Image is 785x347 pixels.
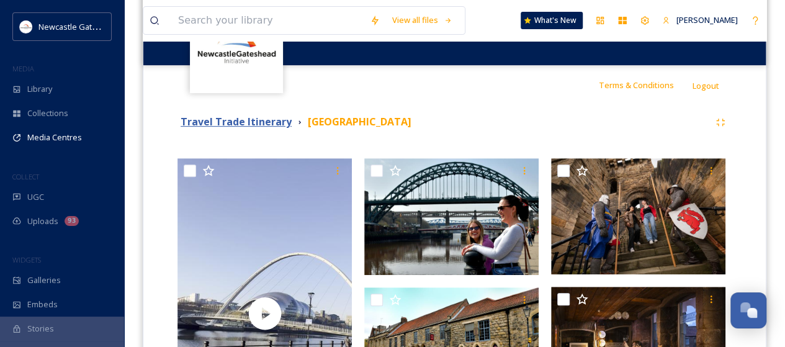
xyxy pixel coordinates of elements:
[730,292,766,328] button: Open Chat
[20,20,32,33] img: DqD9wEUd_400x400.jpg
[27,323,54,335] span: Stories
[12,172,39,181] span: COLLECT
[676,14,738,25] span: [PERSON_NAME]
[181,115,292,128] strong: Travel Trade Itinerary
[364,158,539,275] img: NGI, Visit England (36).jpg
[521,12,583,29] a: What's New
[27,215,58,227] span: Uploads
[12,255,41,264] span: WIDGETS
[551,158,725,274] img: TBP_5105 (4).jpg
[65,216,79,226] div: 93
[599,79,674,91] span: Terms & Conditions
[172,7,364,34] input: Search your library
[599,78,693,92] a: Terms & Conditions
[27,83,52,95] span: Library
[27,274,61,286] span: Galleries
[27,191,44,203] span: UGC
[656,8,744,32] a: [PERSON_NAME]
[27,107,68,119] span: Collections
[693,80,719,91] span: Logout
[38,20,153,32] span: Newcastle Gateshead Initiative
[27,299,58,310] span: Embeds
[27,132,82,143] span: Media Centres
[12,64,34,73] span: MEDIA
[308,115,411,128] strong: [GEOGRAPHIC_DATA]
[192,1,282,91] img: DqD9wEUd_400x400.jpg
[386,8,459,32] a: View all files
